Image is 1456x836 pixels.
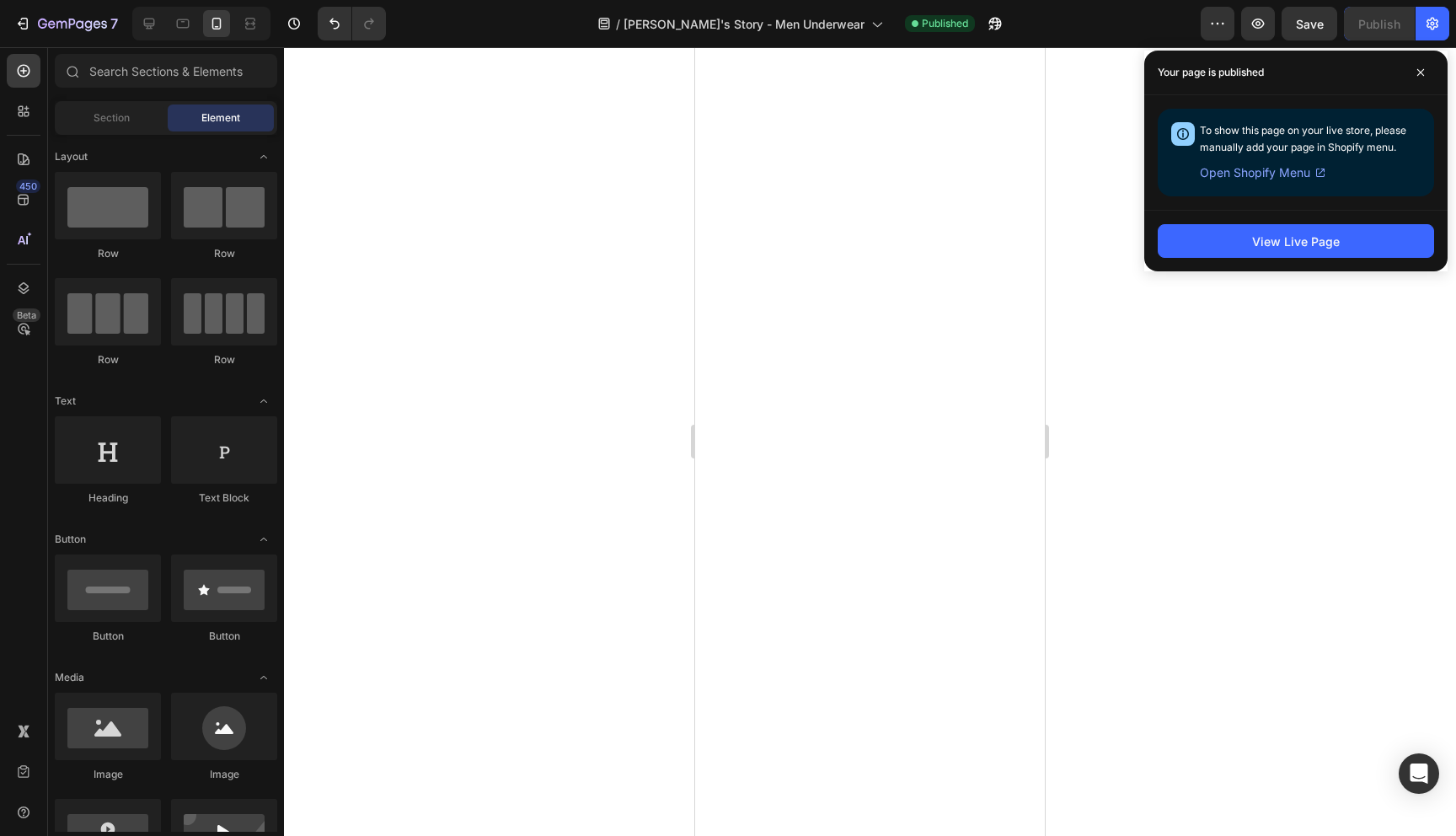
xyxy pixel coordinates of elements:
span: Button [55,532,86,547]
span: / [616,15,620,33]
div: Button [171,629,277,644]
div: Image [55,767,161,782]
span: Save [1296,17,1324,31]
span: Media [55,670,84,685]
div: Undo/Redo [318,7,386,40]
span: Toggle open [250,143,277,170]
input: Search Sections & Elements [55,54,277,88]
div: Button [55,629,161,644]
span: Text [55,394,76,409]
div: Beta [13,308,40,322]
span: Toggle open [250,664,277,691]
div: Row [55,246,161,261]
div: Row [171,352,277,367]
p: 7 [110,13,118,34]
div: Row [171,246,277,261]
div: Publish [1358,15,1400,33]
span: To show this page on your live store, please manually add your page in Shopify menu. [1200,124,1406,153]
p: Your page is published [1158,64,1264,81]
span: Open Shopify Menu [1200,163,1310,183]
button: 7 [7,7,126,40]
div: Row [55,352,161,367]
span: Element [201,110,240,126]
div: Open Intercom Messenger [1399,753,1439,794]
button: View Live Page [1158,224,1434,258]
span: Section [94,110,130,126]
div: 450 [16,180,40,193]
button: Save [1282,7,1337,40]
span: Toggle open [250,388,277,415]
div: View Live Page [1252,233,1340,250]
span: Published [922,16,968,31]
span: Toggle open [250,526,277,553]
button: Publish [1344,7,1415,40]
div: Text Block [171,490,277,506]
div: Heading [55,490,161,506]
div: Image [171,767,277,782]
span: Layout [55,149,88,164]
span: [PERSON_NAME]'s Story - Men Underwear [624,15,864,33]
iframe: Design area [695,47,1045,836]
